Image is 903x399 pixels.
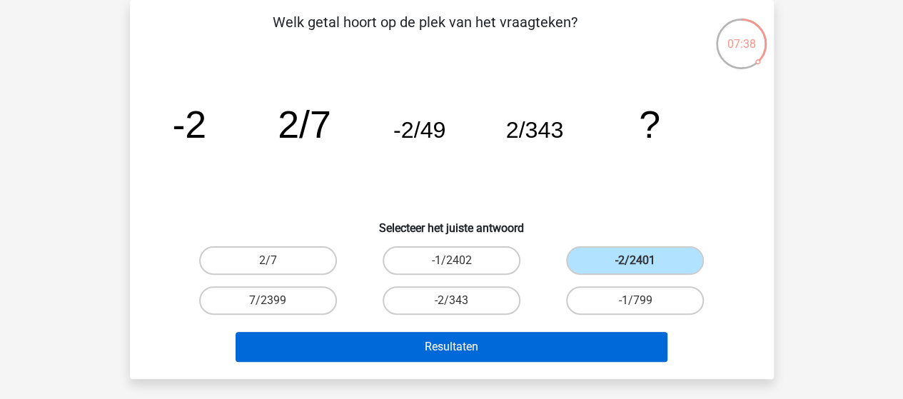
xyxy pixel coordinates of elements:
label: -1/2402 [383,246,520,275]
label: 2/7 [199,246,337,275]
label: -2/2401 [566,246,704,275]
h6: Selecteer het juiste antwoord [153,210,751,235]
tspan: 2/7 [278,103,331,146]
div: 07:38 [715,17,768,53]
tspan: 2/343 [505,117,563,143]
label: 7/2399 [199,286,337,315]
tspan: ? [639,103,660,146]
button: Resultaten [236,332,667,362]
p: Welk getal hoort op de plek van het vraagteken? [153,11,697,54]
tspan: -2/49 [393,117,445,143]
tspan: -2 [172,103,206,146]
label: -1/799 [566,286,704,315]
label: -2/343 [383,286,520,315]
